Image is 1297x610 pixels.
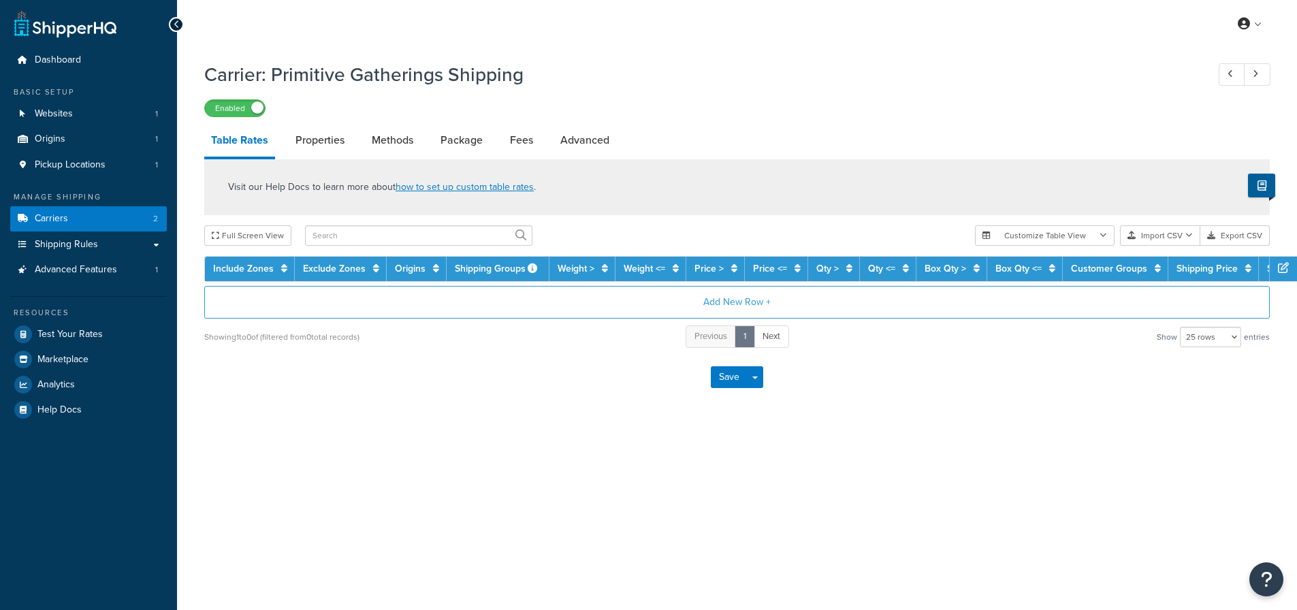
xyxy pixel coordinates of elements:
[995,261,1042,276] a: Box Qty <=
[10,152,167,178] a: Pickup Locations1
[1244,327,1270,347] span: entries
[37,379,75,391] span: Analytics
[503,124,540,157] a: Fees
[37,354,89,366] span: Marketplace
[10,206,167,231] li: Carriers
[1244,63,1270,86] a: Next Record
[10,152,167,178] li: Pickup Locations
[10,372,167,397] a: Analytics
[1248,174,1275,197] button: Show Help Docs
[35,264,117,276] span: Advanced Features
[735,325,755,348] a: 1
[10,347,167,372] a: Marketplace
[155,133,158,145] span: 1
[204,286,1270,319] button: Add New Row +
[1120,225,1200,246] button: Import CSV
[10,398,167,422] a: Help Docs
[10,48,167,73] a: Dashboard
[554,124,616,157] a: Advanced
[303,261,366,276] a: Exclude Zones
[558,261,594,276] a: Weight >
[35,159,106,171] span: Pickup Locations
[753,261,787,276] a: Price <=
[35,213,68,225] span: Carriers
[204,327,359,347] div: Showing 1 to 0 of (filtered from 0 total records)
[763,330,780,342] span: Next
[1200,225,1270,246] button: Export CSV
[10,127,167,152] a: Origins1
[694,330,727,342] span: Previous
[10,101,167,127] li: Websites
[35,239,98,251] span: Shipping Rules
[868,261,895,276] a: Qty <=
[754,325,789,348] a: Next
[10,206,167,231] a: Carriers2
[694,261,724,276] a: Price >
[155,159,158,171] span: 1
[35,133,65,145] span: Origins
[686,325,736,348] a: Previous
[711,366,748,388] button: Save
[10,86,167,98] div: Basic Setup
[155,108,158,120] span: 1
[447,257,549,281] th: Shipping Groups
[155,264,158,276] span: 1
[204,61,1194,88] h1: Carrier: Primitive Gatherings Shipping
[10,127,167,152] li: Origins
[204,124,275,159] a: Table Rates
[624,261,665,276] a: Weight <=
[975,225,1115,246] button: Customize Table View
[1176,261,1238,276] a: Shipping Price
[289,124,351,157] a: Properties
[1071,261,1147,276] a: Customer Groups
[37,404,82,416] span: Help Docs
[10,257,167,283] a: Advanced Features1
[228,180,536,195] p: Visit our Help Docs to learn more about .
[10,232,167,257] a: Shipping Rules
[10,307,167,319] div: Resources
[1157,327,1177,347] span: Show
[925,261,966,276] a: Box Qty >
[213,261,274,276] a: Include Zones
[10,191,167,203] div: Manage Shipping
[10,101,167,127] a: Websites1
[204,225,291,246] button: Full Screen View
[35,108,73,120] span: Websites
[35,54,81,66] span: Dashboard
[153,213,158,225] span: 2
[396,180,534,194] a: how to set up custom table rates
[37,329,103,340] span: Test Your Rates
[395,261,426,276] a: Origins
[1249,562,1283,596] button: Open Resource Center
[205,100,265,116] label: Enabled
[305,225,532,246] input: Search
[10,257,167,283] li: Advanced Features
[1219,63,1245,86] a: Previous Record
[434,124,490,157] a: Package
[816,261,839,276] a: Qty >
[365,124,420,157] a: Methods
[10,322,167,347] a: Test Your Rates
